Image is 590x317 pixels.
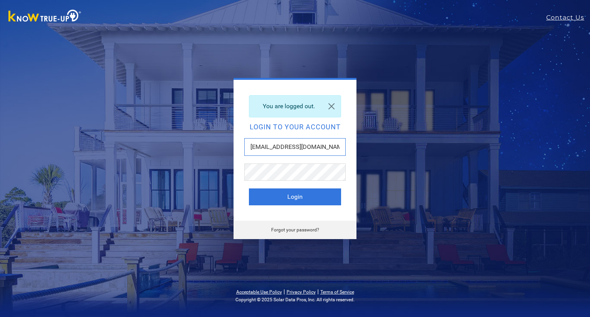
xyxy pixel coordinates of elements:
[5,8,85,25] img: Know True-Up
[283,288,285,295] span: |
[249,124,341,130] h2: Login to your account
[320,289,354,295] a: Terms of Service
[322,96,341,117] a: Close
[317,288,319,295] span: |
[236,289,282,295] a: Acceptable Use Policy
[244,138,346,156] input: Email
[249,95,341,117] div: You are logged out.
[287,289,316,295] a: Privacy Policy
[546,13,590,22] a: Contact Us
[249,188,341,205] button: Login
[271,227,319,233] a: Forgot your password?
